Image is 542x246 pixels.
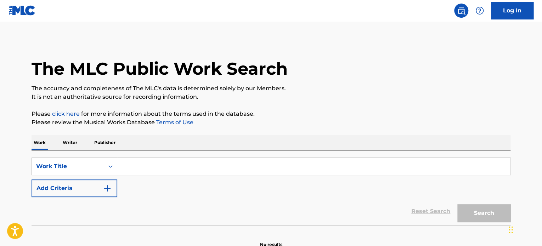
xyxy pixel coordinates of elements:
[92,135,118,150] p: Publisher
[32,58,288,79] h1: The MLC Public Work Search
[32,93,510,101] p: It is not an authoritative source for recording information.
[155,119,193,126] a: Terms of Use
[36,162,100,171] div: Work Title
[32,118,510,127] p: Please review the Musical Works Database
[32,110,510,118] p: Please for more information about the terms used in the database.
[475,6,484,15] img: help
[454,4,468,18] a: Public Search
[32,158,510,225] form: Search Form
[32,135,48,150] p: Work
[61,135,79,150] p: Writer
[457,6,465,15] img: search
[103,184,112,193] img: 9d2ae6d4665cec9f34b9.svg
[507,212,542,246] iframe: Chat Widget
[491,2,533,19] a: Log In
[509,219,513,240] div: Drag
[473,4,487,18] div: Help
[32,84,510,93] p: The accuracy and completeness of The MLC's data is determined solely by our Members.
[32,179,117,197] button: Add Criteria
[52,110,80,117] a: click here
[9,5,36,16] img: MLC Logo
